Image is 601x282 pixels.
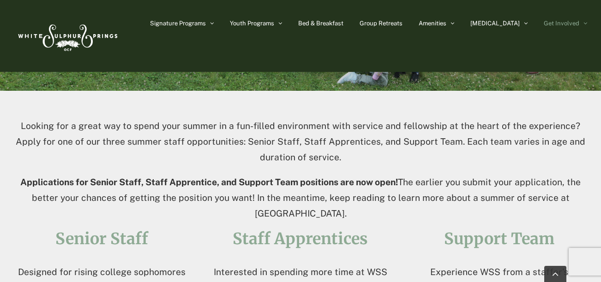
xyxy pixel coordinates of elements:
[150,20,206,26] span: Signature Programs
[470,20,520,26] span: [MEDICAL_DATA]
[360,20,403,26] span: Group Retreats
[230,20,274,26] span: Youth Programs
[20,177,398,187] strong: Applications for Senior Staff, Staff Apprentice, and Support Team positions are now open!
[233,229,368,248] a: Staff Apprentices
[14,118,587,165] p: Looking for a great way to spend your summer in a fun-filled environment with service and fellows...
[544,20,579,26] span: Get Involved
[419,20,446,26] span: Amenities
[55,229,148,248] a: Senior Staff
[14,14,120,58] img: White Sulphur Springs Logo
[14,175,587,221] p: The earlier you submit your application, the better your chances of getting the position you want...
[444,229,554,248] a: Support Team
[298,20,343,26] span: Bed & Breakfast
